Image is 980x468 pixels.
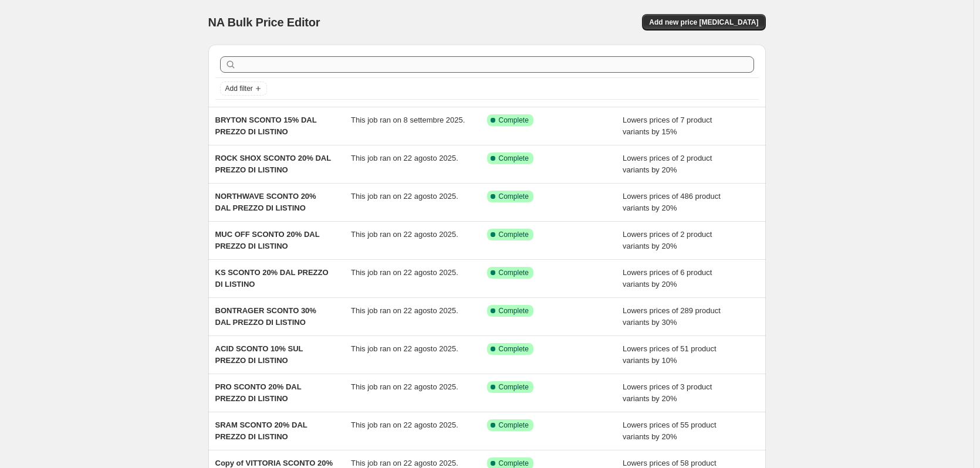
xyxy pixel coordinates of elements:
[215,154,331,174] span: ROCK SHOX SCONTO 20% DAL PREZZO DI LISTINO
[351,306,458,315] span: This job ran on 22 agosto 2025.
[623,192,721,212] span: Lowers prices of 486 product variants by 20%
[215,268,329,289] span: KS SCONTO 20% DAL PREZZO DI LISTINO
[623,344,717,365] span: Lowers prices of 51 product variants by 10%
[642,14,765,30] button: Add new price [MEDICAL_DATA]
[623,116,712,136] span: Lowers prices of 7 product variants by 15%
[499,116,529,125] span: Complete
[623,154,712,174] span: Lowers prices of 2 product variants by 20%
[499,230,529,239] span: Complete
[215,306,316,327] span: BONTRAGER SCONTO 30% DAL PREZZO DI LISTINO
[499,459,529,468] span: Complete
[351,420,458,429] span: This job ran on 22 agosto 2025.
[351,116,465,124] span: This job ran on 8 settembre 2025.
[351,268,458,277] span: This job ran on 22 agosto 2025.
[225,84,253,93] span: Add filter
[499,192,529,201] span: Complete
[215,230,320,250] span: MUC OFF SCONTO 20% DAL PREZZO DI LISTINO
[351,459,458,467] span: This job ran on 22 agosto 2025.
[623,268,712,289] span: Lowers prices of 6 product variants by 20%
[215,116,317,136] span: BRYTON SCONTO 15% DAL PREZZO DI LISTINO
[215,192,316,212] span: NORTHWAVE SCONTO 20% DAL PREZZO DI LISTINO
[351,344,458,353] span: This job ran on 22 agosto 2025.
[215,420,307,441] span: SRAM SCONTO 20% DAL PREZZO DI LISTINO
[499,154,529,163] span: Complete
[623,420,717,441] span: Lowers prices of 55 product variants by 20%
[351,230,458,239] span: This job ran on 22 agosto 2025.
[215,344,303,365] span: ACID SCONTO 10% SUL PREZZO DI LISTINO
[499,344,529,354] span: Complete
[623,230,712,250] span: Lowers prices of 2 product variants by 20%
[215,382,302,403] span: PRO SCONTO 20% DAL PREZZO DI LISTINO
[649,18,758,27] span: Add new price [MEDICAL_DATA]
[499,268,529,277] span: Complete
[499,420,529,430] span: Complete
[351,382,458,391] span: This job ran on 22 agosto 2025.
[623,306,721,327] span: Lowers prices of 289 product variants by 30%
[351,154,458,162] span: This job ran on 22 agosto 2025.
[499,306,529,316] span: Complete
[499,382,529,392] span: Complete
[220,82,267,96] button: Add filter
[208,16,320,29] span: NA Bulk Price Editor
[623,382,712,403] span: Lowers prices of 3 product variants by 20%
[351,192,458,201] span: This job ran on 22 agosto 2025.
